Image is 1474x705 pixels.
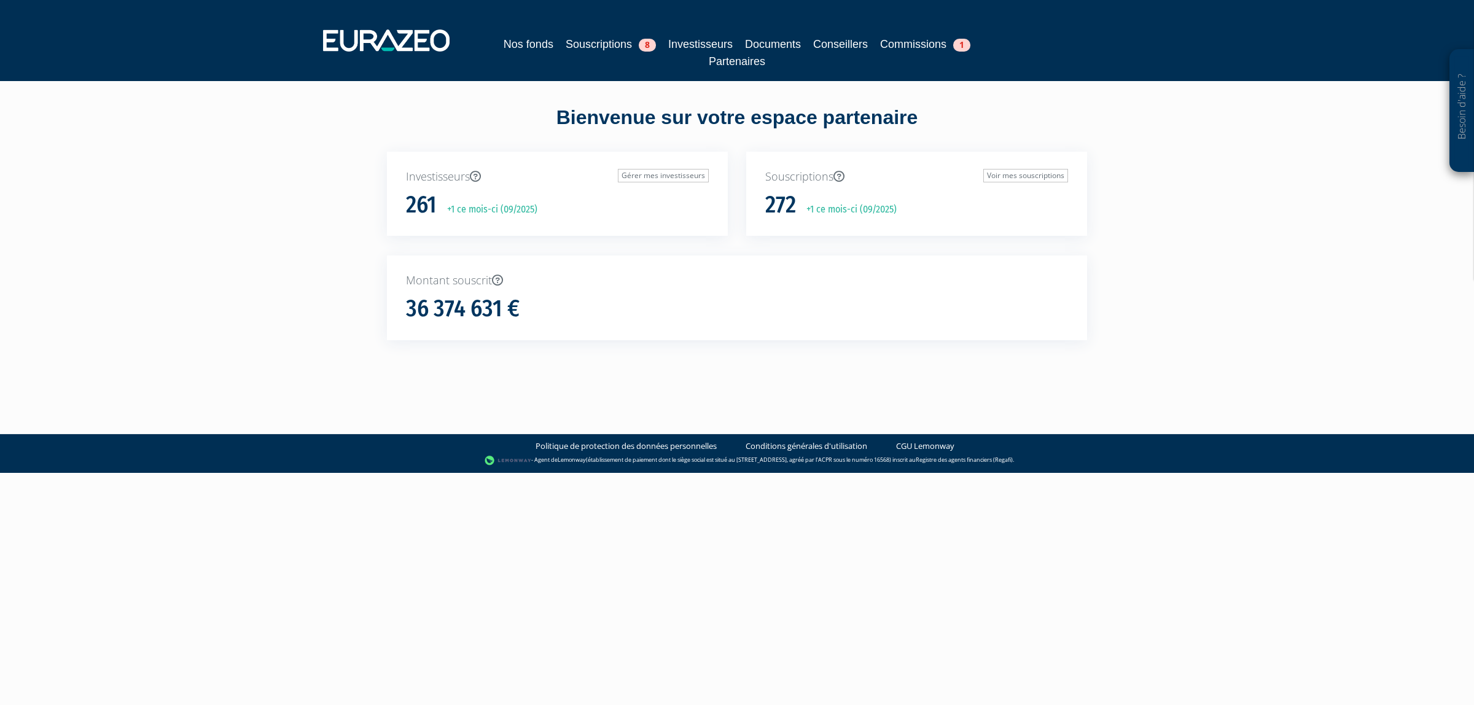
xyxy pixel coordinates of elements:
p: +1 ce mois-ci (09/2025) [439,203,537,217]
a: Nos fonds [504,36,553,53]
div: - Agent de (établissement de paiement dont le siège social est situé au [STREET_ADDRESS], agréé p... [12,454,1462,467]
img: 1732889491-logotype_eurazeo_blanc_rvb.png [323,29,450,52]
p: +1 ce mois-ci (09/2025) [798,203,897,217]
div: Bienvenue sur votre espace partenaire [378,104,1096,152]
span: 1 [953,39,970,52]
a: Souscriptions8 [566,36,656,53]
p: Investisseurs [406,169,709,185]
a: Documents [745,36,801,53]
p: Besoin d'aide ? [1455,56,1469,166]
a: Partenaires [709,53,765,70]
h1: 261 [406,192,437,218]
a: Investisseurs [668,36,733,53]
h1: 272 [765,192,796,218]
p: Montant souscrit [406,273,1068,289]
a: Conditions générales d'utilisation [746,440,867,452]
img: logo-lemonway.png [485,454,532,467]
a: Commissions1 [880,36,970,53]
a: Gérer mes investisseurs [618,169,709,182]
a: Voir mes souscriptions [983,169,1068,182]
h1: 36 374 631 € [406,296,520,322]
a: CGU Lemonway [896,440,954,452]
a: Politique de protection des données personnelles [536,440,717,452]
a: Conseillers [813,36,868,53]
a: Registre des agents financiers (Regafi) [916,456,1013,464]
p: Souscriptions [765,169,1068,185]
a: Lemonway [558,456,586,464]
span: 8 [639,39,656,52]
